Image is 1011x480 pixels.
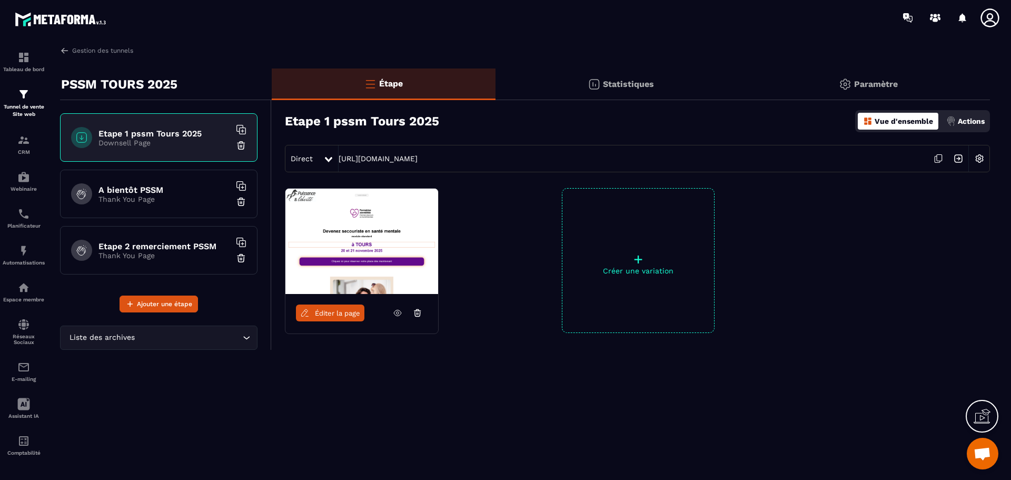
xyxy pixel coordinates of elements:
img: formation [17,134,30,146]
a: emailemailE-mailing [3,353,45,390]
span: Éditer la page [315,309,360,317]
a: formationformationTunnel de vente Site web [3,80,45,126]
p: Comptabilité [3,450,45,456]
img: automations [17,244,30,257]
img: formation [17,88,30,101]
a: formationformationCRM [3,126,45,163]
a: automationsautomationsAutomatisations [3,237,45,273]
p: Vue d'ensemble [875,117,933,125]
p: Actions [958,117,985,125]
p: + [562,252,714,267]
img: accountant [17,435,30,447]
a: automationsautomationsWebinaire [3,163,45,200]
p: Planificateur [3,223,45,229]
button: Ajouter une étape [120,296,198,312]
p: CRM [3,149,45,155]
p: Espace membre [3,297,45,302]
p: Assistant IA [3,413,45,419]
a: formationformationTableau de bord [3,43,45,80]
img: dashboard-orange.40269519.svg [863,116,873,126]
p: Paramètre [854,79,898,89]
img: image [285,189,438,294]
a: Gestion des tunnels [60,46,133,55]
img: setting-w.858f3a88.svg [969,149,989,169]
img: logo [15,9,110,29]
a: [URL][DOMAIN_NAME] [339,154,418,163]
img: stats.20deebd0.svg [588,78,600,91]
a: social-networksocial-networkRéseaux Sociaux [3,310,45,353]
img: setting-gr.5f69749f.svg [839,78,851,91]
a: schedulerschedulerPlanificateur [3,200,45,237]
img: scheduler [17,208,30,220]
img: arrow-next.bcc2205e.svg [948,149,968,169]
p: Étape [379,79,403,89]
p: PSSM TOURS 2025 [61,74,177,95]
div: Search for option [60,326,257,350]
p: Tunnel de vente Site web [3,103,45,118]
input: Search for option [137,332,240,344]
img: trash [236,253,246,263]
p: Réseaux Sociaux [3,334,45,345]
h6: A bientôt PSSM [98,185,230,195]
p: Thank You Page [98,251,230,260]
div: Ouvrir le chat [967,438,998,469]
h3: Etape 1 pssm Tours 2025 [285,114,439,129]
a: Assistant IA [3,390,45,427]
h6: Etape 2 remerciement PSSM [98,241,230,251]
p: Thank You Page [98,195,230,203]
a: automationsautomationsEspace membre [3,273,45,310]
span: Liste des archives [67,332,137,344]
img: formation [17,51,30,64]
p: Statistiques [603,79,654,89]
p: Automatisations [3,260,45,266]
span: Ajouter une étape [137,299,192,309]
p: Créer une variation [562,267,714,275]
img: arrow [60,46,70,55]
p: Webinaire [3,186,45,192]
img: email [17,361,30,374]
a: accountantaccountantComptabilité [3,427,45,464]
p: Downsell Page [98,139,230,147]
img: trash [236,197,246,207]
img: social-network [17,318,30,331]
img: automations [17,171,30,183]
img: bars-o.4a397970.svg [364,77,376,90]
img: actions.d6e523a2.png [946,116,956,126]
img: trash [236,140,246,151]
span: Direct [291,154,313,163]
a: Éditer la page [296,305,364,321]
h6: Etape 1 pssm Tours 2025 [98,129,230,139]
img: automations [17,281,30,294]
p: E-mailing [3,376,45,382]
p: Tableau de bord [3,66,45,72]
